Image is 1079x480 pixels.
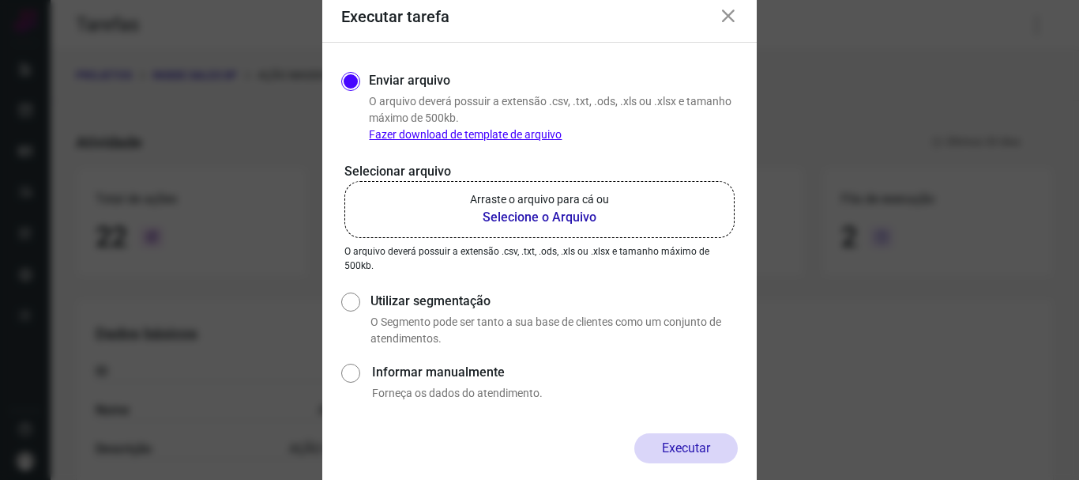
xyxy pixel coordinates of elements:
p: O arquivo deverá possuir a extensão .csv, .txt, .ods, .xls ou .xlsx e tamanho máximo de 500kb. [369,93,738,143]
button: Executar [634,433,738,463]
p: Arraste o arquivo para cá ou [470,191,609,208]
label: Informar manualmente [372,363,738,382]
p: O Segmento pode ser tanto a sua base de clientes como um conjunto de atendimentos. [370,314,738,347]
h3: Executar tarefa [341,7,449,26]
p: Selecionar arquivo [344,162,735,181]
a: Fazer download de template de arquivo [369,128,562,141]
p: O arquivo deverá possuir a extensão .csv, .txt, .ods, .xls ou .xlsx e tamanho máximo de 500kb. [344,244,735,273]
label: Enviar arquivo [369,71,450,90]
b: Selecione o Arquivo [470,208,609,227]
label: Utilizar segmentação [370,292,738,311]
p: Forneça os dados do atendimento. [372,385,738,402]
